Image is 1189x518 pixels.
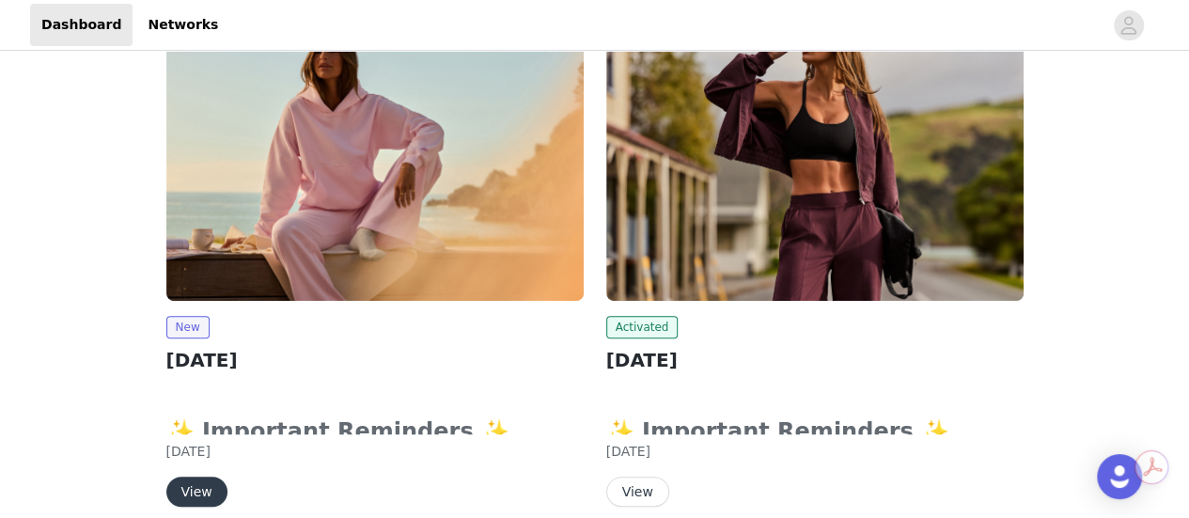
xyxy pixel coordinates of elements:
a: View [606,485,669,499]
a: Networks [136,4,229,46]
span: New [166,316,210,338]
button: View [606,477,669,507]
div: Open Intercom Messenger [1097,454,1142,499]
h2: [DATE] [166,346,584,374]
span: Activated [606,316,679,338]
div: avatar [1119,10,1137,40]
button: View [166,477,227,507]
h2: [DATE] [606,346,1024,374]
strong: ✨ Important Reminders ✨ [166,418,522,445]
a: View [166,485,227,499]
span: [DATE] [606,444,650,459]
strong: ✨ Important Reminders ✨ [606,418,962,445]
a: Dashboard [30,4,133,46]
span: [DATE] [166,444,211,459]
